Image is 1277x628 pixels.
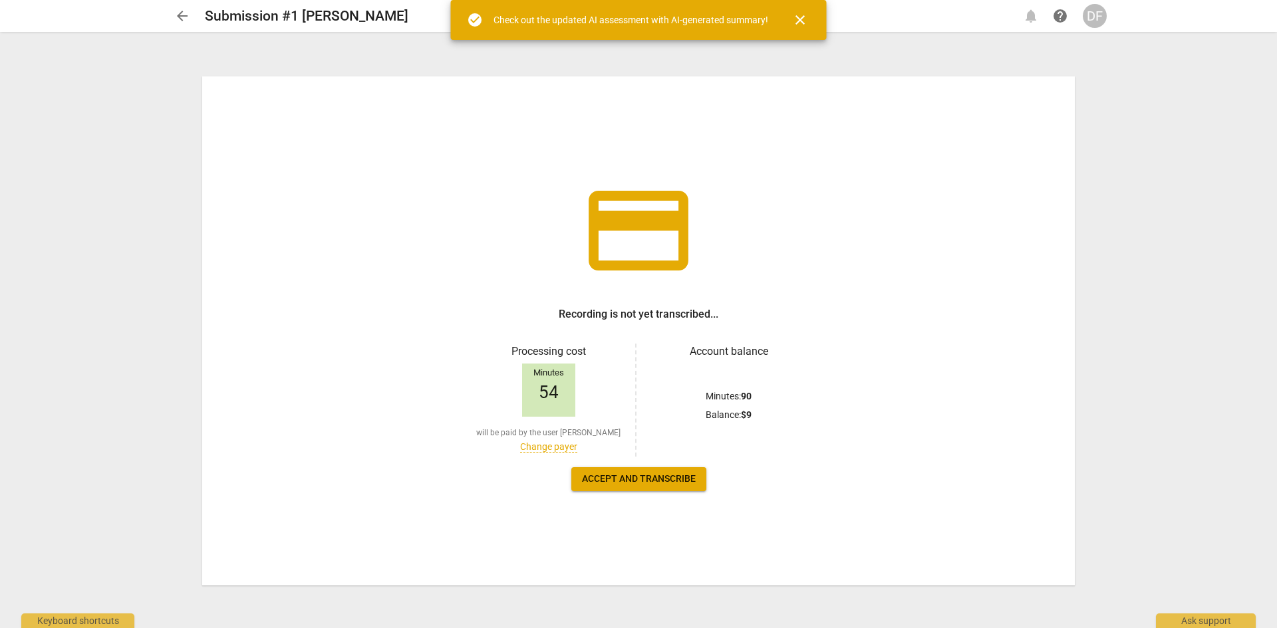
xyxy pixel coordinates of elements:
span: arrow_back [174,8,190,24]
div: Minutes [522,368,575,378]
b: 90 [741,391,752,401]
a: Change payer [520,441,577,453]
p: Balance : [706,408,752,422]
p: Minutes : [706,389,752,403]
span: 54 [539,383,559,403]
span: Accept and transcribe [582,472,696,486]
span: close [792,12,808,28]
div: Keyboard shortcuts [21,613,134,628]
div: Ask support [1156,613,1256,628]
div: Check out the updated AI assessment with AI-generated summary! [494,13,768,27]
b: $ 9 [741,409,752,420]
span: credit_card [579,171,698,290]
span: help [1052,8,1068,24]
h2: Submission #1 [PERSON_NAME] [205,8,408,25]
button: DF [1083,4,1107,28]
span: check_circle [467,12,483,28]
h3: Account balance [652,344,805,360]
button: Close [784,4,816,36]
button: Accept and transcribe [571,467,706,491]
h3: Processing cost [472,344,625,360]
span: will be paid by the user [PERSON_NAME] [476,427,621,439]
h3: Recording is not yet transcribed... [559,306,718,322]
a: Help [1048,4,1072,28]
